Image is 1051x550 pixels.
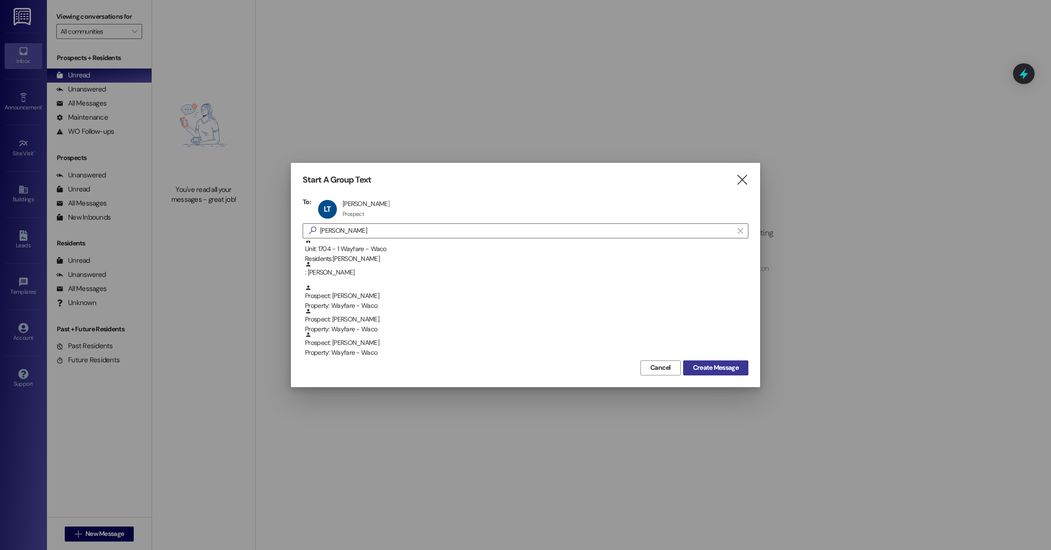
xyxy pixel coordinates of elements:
[640,360,681,375] button: Cancel
[305,301,748,311] div: Property: Wayfare - Waco
[303,308,748,331] div: Prospect: [PERSON_NAME]Property: Wayfare - Waco
[305,324,748,334] div: Property: Wayfare - Waco
[320,224,733,237] input: Search for any contact or apartment
[305,226,320,236] i: 
[305,284,748,311] div: Prospect: [PERSON_NAME]
[324,204,331,214] span: LT
[305,331,748,358] div: Prospect: [PERSON_NAME]
[343,199,389,208] div: [PERSON_NAME]
[305,348,748,358] div: Property: Wayfare - Waco
[736,175,748,185] i: 
[303,175,371,185] h3: Start A Group Text
[303,261,748,284] div: : [PERSON_NAME]
[693,363,739,373] span: Create Message
[303,331,748,355] div: Prospect: [PERSON_NAME]Property: Wayfare - Waco
[303,284,748,308] div: Prospect: [PERSON_NAME]Property: Wayfare - Waco
[343,210,364,218] div: Prospect
[738,227,743,235] i: 
[733,224,748,238] button: Clear text
[305,261,748,277] div: : [PERSON_NAME]
[305,308,748,335] div: Prospect: [PERSON_NAME]
[305,237,748,264] div: Unit: 1704 - 1 Wayfare - Waco
[303,237,748,261] div: Unit: 1704 - 1 Wayfare - WacoResidents:[PERSON_NAME]
[683,360,748,375] button: Create Message
[650,363,671,373] span: Cancel
[303,198,311,206] h3: To:
[305,254,748,264] div: Residents: [PERSON_NAME]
